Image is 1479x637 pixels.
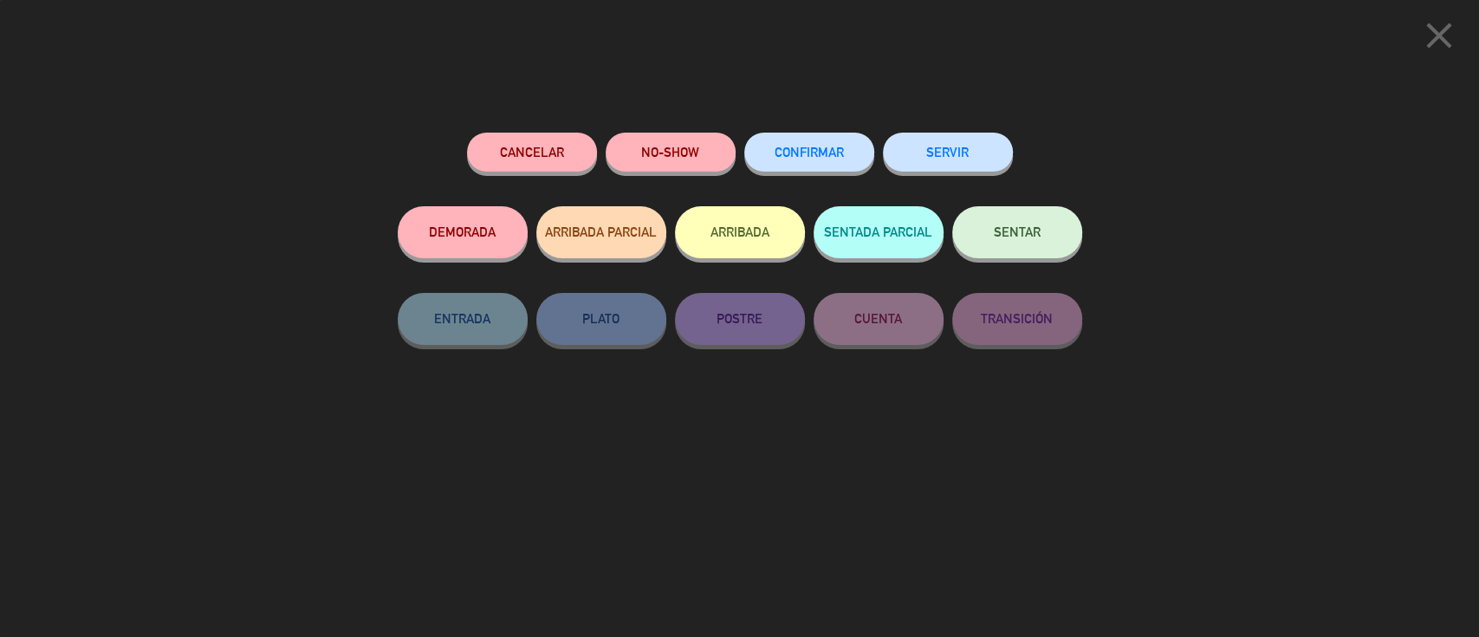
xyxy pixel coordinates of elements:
[814,206,944,258] button: SENTADA PARCIAL
[606,133,736,172] button: NO-SHOW
[467,133,597,172] button: Cancelar
[744,133,874,172] button: CONFIRMAR
[952,206,1082,258] button: SENTAR
[536,293,666,345] button: PLATO
[536,206,666,258] button: ARRIBADA PARCIAL
[398,293,528,345] button: ENTRADA
[545,224,657,239] span: ARRIBADA PARCIAL
[952,293,1082,345] button: TRANSICIÓN
[883,133,1013,172] button: SERVIR
[675,293,805,345] button: POSTRE
[814,293,944,345] button: CUENTA
[775,145,844,159] span: CONFIRMAR
[1417,14,1461,57] i: close
[994,224,1041,239] span: SENTAR
[398,206,528,258] button: DEMORADA
[1412,13,1466,64] button: close
[675,206,805,258] button: ARRIBADA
